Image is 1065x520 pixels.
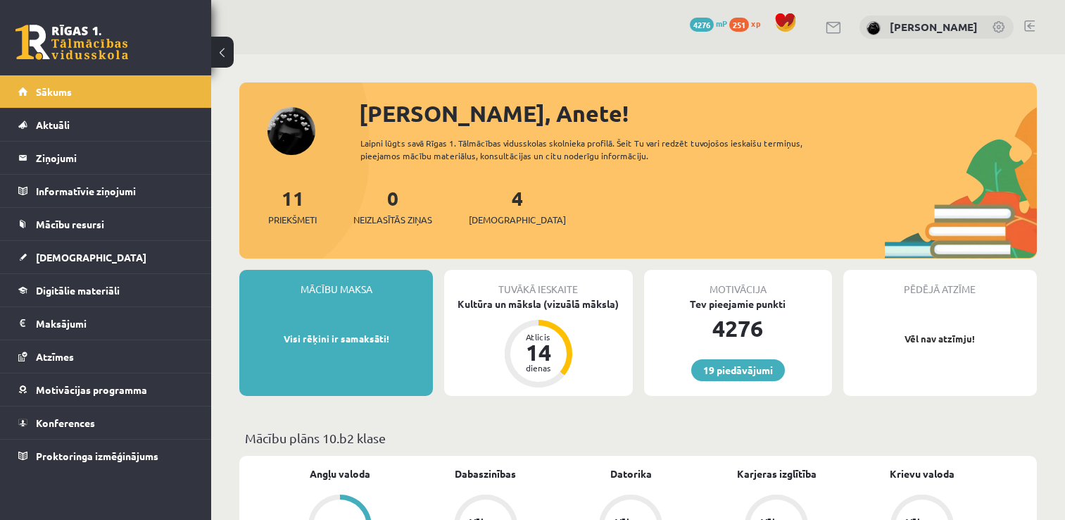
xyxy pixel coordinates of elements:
[36,383,147,396] span: Motivācijas programma
[18,109,194,141] a: Aktuāli
[890,20,978,34] a: [PERSON_NAME]
[18,142,194,174] a: Ziņojumi
[867,21,881,35] img: Anete Titāne
[18,241,194,273] a: [DEMOGRAPHIC_DATA]
[455,466,516,481] a: Dabaszinības
[716,18,727,29] span: mP
[36,218,104,230] span: Mācību resursi
[850,332,1030,346] p: Vēl nav atzīmju!
[36,450,158,462] span: Proktoringa izmēģinājums
[444,297,632,390] a: Kultūra un māksla (vizuālā māksla) Atlicis 14 dienas
[690,18,714,32] span: 4276
[36,251,146,264] span: [DEMOGRAPHIC_DATA]
[18,75,194,108] a: Sākums
[36,416,95,429] span: Konferences
[36,118,70,131] span: Aktuāli
[36,175,194,207] legend: Informatīvie ziņojumi
[690,18,727,29] a: 4276 mP
[359,97,1037,130] div: [PERSON_NAME], Anete!
[644,270,832,297] div: Motivācija
[729,18,767,29] a: 251 xp
[36,142,194,174] legend: Ziņojumi
[310,466,370,481] a: Angļu valoda
[36,284,120,297] span: Digitālie materiāli
[444,270,632,297] div: Tuvākā ieskaite
[729,18,749,32] span: 251
[751,18,760,29] span: xp
[36,307,194,340] legend: Maksājumi
[444,297,632,311] div: Kultūra un māksla (vizuālā māksla)
[18,208,194,240] a: Mācību resursi
[15,25,128,60] a: Rīgas 1. Tālmācības vidusskola
[18,307,194,340] a: Maksājumi
[18,340,194,373] a: Atzīmes
[18,175,194,207] a: Informatīvie ziņojumi
[610,466,652,481] a: Datorika
[691,359,785,381] a: 19 piedāvājumi
[18,274,194,307] a: Digitālie materiāli
[353,185,432,227] a: 0Neizlasītās ziņas
[18,373,194,406] a: Motivācijas programma
[737,466,817,481] a: Karjeras izglītība
[360,137,839,162] div: Laipni lūgts savā Rīgas 1. Tālmācības vidusskolas skolnieka profilā. Šeit Tu vari redzēt tuvojošo...
[36,85,72,98] span: Sākums
[469,185,566,227] a: 4[DEMOGRAPHIC_DATA]
[18,440,194,472] a: Proktoringa izmēģinājums
[517,364,560,372] div: dienas
[890,466,954,481] a: Krievu valoda
[843,270,1037,297] div: Pēdējā atzīme
[18,407,194,439] a: Konferences
[268,213,317,227] span: Priekšmeti
[644,311,832,345] div: 4276
[245,428,1031,447] p: Mācību plāns 10.b2 klase
[469,213,566,227] span: [DEMOGRAPHIC_DATA]
[353,213,432,227] span: Neizlasītās ziņas
[517,333,560,341] div: Atlicis
[36,350,74,363] span: Atzīmes
[239,270,433,297] div: Mācību maksa
[644,297,832,311] div: Tev pieejamie punkti
[268,185,317,227] a: 11Priekšmeti
[517,341,560,364] div: 14
[246,332,426,346] p: Visi rēķini ir samaksāti!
